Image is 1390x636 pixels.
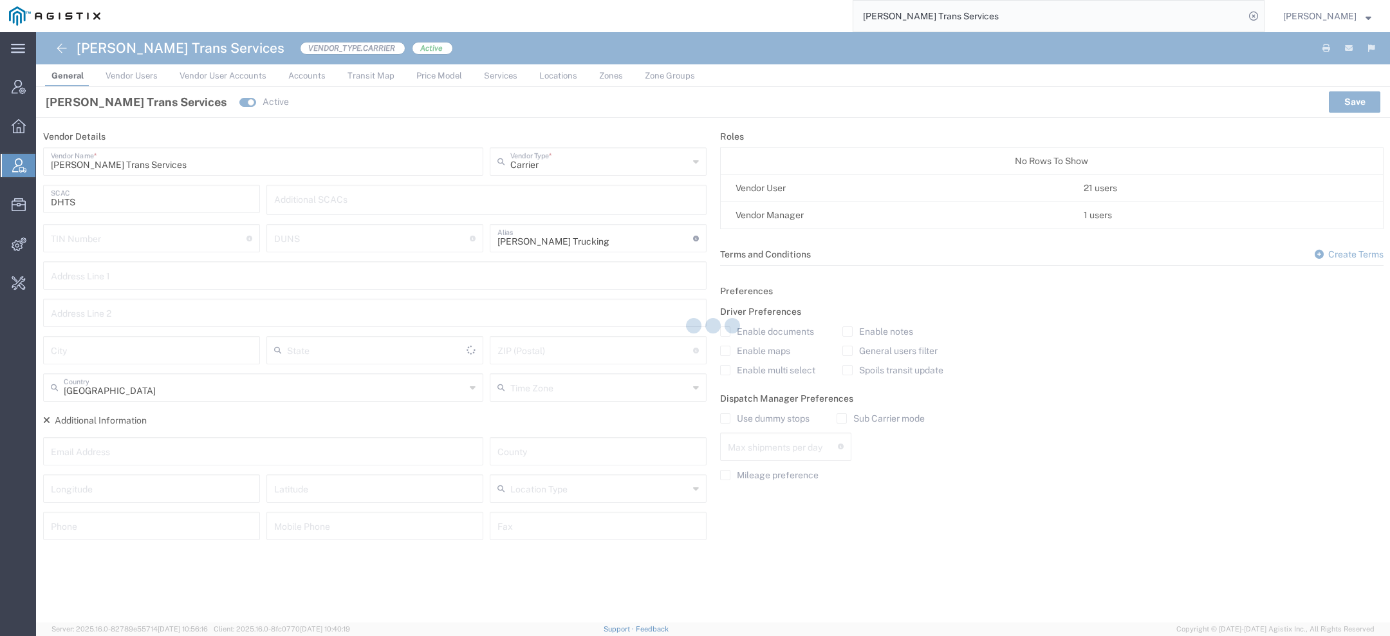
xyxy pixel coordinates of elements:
span: [DATE] 10:40:19 [300,625,350,633]
button: [PERSON_NAME] [1283,8,1372,24]
span: Copyright © [DATE]-[DATE] Agistix Inc., All Rights Reserved [1176,624,1375,635]
span: [DATE] 10:56:16 [158,625,208,633]
img: logo [9,6,100,26]
span: Client: 2025.16.0-8fc0770 [214,625,350,633]
span: Server: 2025.16.0-82789e55714 [51,625,208,633]
span: Kaitlyn Hostetler [1283,9,1357,23]
a: Support [604,625,636,633]
a: Feedback [636,625,669,633]
input: Search for shipment number, reference number [853,1,1245,32]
